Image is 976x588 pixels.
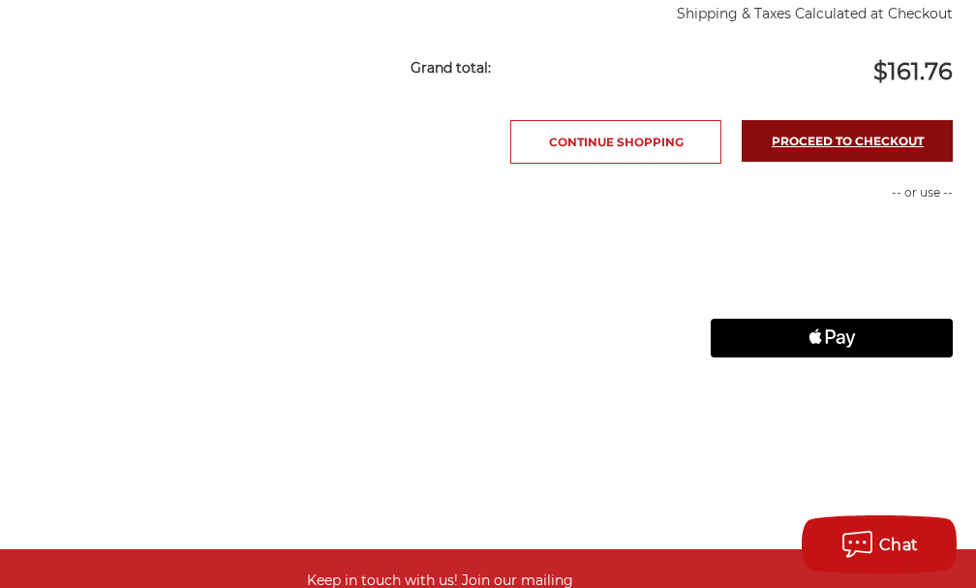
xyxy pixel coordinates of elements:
a: Continue Shopping [510,120,721,164]
a: Proceed to checkout [742,120,953,162]
span: $161.76 [873,57,953,85]
button: Chat [802,515,957,573]
iframe: PayPal-paypal [711,222,953,261]
p: -- or use -- [711,184,953,201]
iframe: PayPal-paylater [711,270,953,309]
strong: Grand total: [411,59,491,77]
span: Chat [879,536,919,554]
